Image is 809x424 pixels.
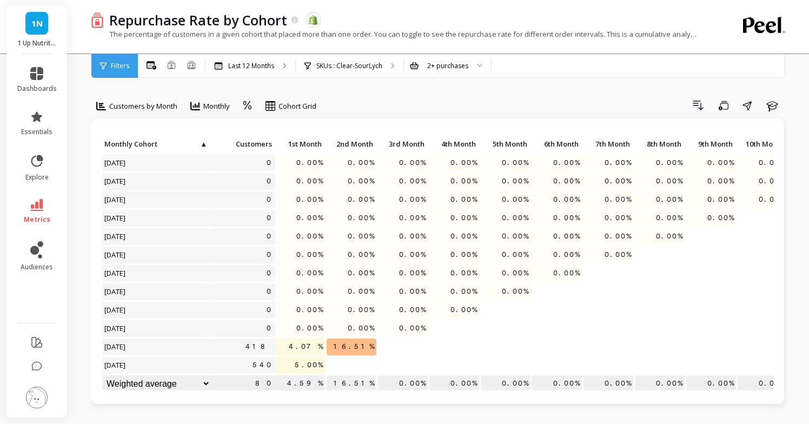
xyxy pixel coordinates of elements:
[102,191,129,208] span: [DATE]
[602,247,633,263] span: 0.00%
[294,247,325,263] span: 0.00%
[102,283,129,300] span: [DATE]
[705,210,736,226] span: 0.00%
[480,136,532,153] div: Toggle SortBy
[264,320,275,336] a: 0
[654,228,685,244] span: 0.00%
[102,339,129,355] span: [DATE]
[397,247,428,263] span: 0.00%
[397,191,428,208] span: 0.00%
[264,302,275,318] a: 0
[397,265,428,281] span: 0.00%
[637,140,681,148] span: 8th Month
[737,136,788,153] div: Toggle SortBy
[583,136,633,151] p: 7th Month
[397,155,428,171] span: 0.00%
[329,140,373,148] span: 2nd Month
[327,136,376,151] p: 2nd Month
[102,357,129,373] span: [DATE]
[275,136,325,151] p: 1st Month
[686,375,736,392] p: 0.00%
[316,62,382,70] p: SKUs : Clear-SourLych
[427,61,468,71] div: 2+ purchases
[213,140,272,148] span: Customers
[448,228,479,244] span: 0.00%
[586,140,630,148] span: 7th Month
[705,155,736,171] span: 0.00%
[203,101,230,111] span: Monthly
[583,375,633,392] p: 0.00%
[532,136,583,153] div: Toggle SortBy
[378,375,428,392] p: 0.00%
[102,247,129,263] span: [DATE]
[210,136,275,151] p: Customers
[397,173,428,189] span: 0.00%
[31,17,43,30] span: 1N
[264,155,275,171] a: 0
[346,302,376,318] span: 0.00%
[21,128,52,136] span: essentials
[102,302,129,318] span: [DATE]
[551,191,582,208] span: 0.00%
[448,283,479,300] span: 0.00%
[654,210,685,226] span: 0.00%
[397,302,428,318] span: 0.00%
[602,228,633,244] span: 0.00%
[500,247,531,263] span: 0.00%
[654,155,685,171] span: 0.00%
[346,283,376,300] span: 0.00%
[448,191,479,208] span: 0.00%
[500,191,531,208] span: 0.00%
[210,136,261,153] div: Toggle SortBy
[448,155,479,171] span: 0.00%
[654,191,685,208] span: 0.00%
[738,136,787,151] p: 10th Month
[327,375,376,392] p: 16.51%
[740,140,784,148] span: 10th Month
[264,283,275,300] a: 0
[481,136,531,151] p: 5th Month
[264,247,275,263] a: 0
[635,375,685,392] p: 0.00%
[429,136,479,151] p: 4th Month
[102,228,129,244] span: [DATE]
[705,173,736,189] span: 0.00%
[686,136,736,151] p: 9th Month
[602,173,633,189] span: 0.00%
[199,140,207,148] span: ▲
[294,302,325,318] span: 0.00%
[346,228,376,244] span: 0.00%
[397,320,428,336] span: 0.00%
[331,339,376,355] span: 16.51%
[378,136,428,151] p: 3rd Month
[532,375,582,392] p: 0.00%
[287,339,325,355] span: 4.07%
[551,228,582,244] span: 0.00%
[738,375,787,392] p: 0.00%
[705,191,736,208] span: 0.00%
[757,191,787,208] span: 0.00%
[294,191,325,208] span: 0.00%
[757,155,787,171] span: 0.00%
[346,247,376,263] span: 0.00%
[500,265,531,281] span: 0.00%
[500,210,531,226] span: 0.00%
[602,155,633,171] span: 0.00%
[602,191,633,208] span: 0.00%
[534,140,579,148] span: 6th Month
[26,387,48,408] img: profile picture
[500,228,531,244] span: 0.00%
[275,136,326,153] div: Toggle SortBy
[264,265,275,281] a: 0
[294,320,325,336] span: 0.00%
[91,29,699,39] p: The percentage of customers in a given cohort that placed more than one order. You can toggle to ...
[278,101,316,111] span: Cohort Grid
[346,320,376,336] span: 0.00%
[429,375,479,392] p: 0.00%
[346,265,376,281] span: 0.00%
[346,155,376,171] span: 0.00%
[294,265,325,281] span: 0.00%
[294,228,325,244] span: 0.00%
[380,140,425,148] span: 3rd Month
[102,136,153,153] div: Toggle SortBy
